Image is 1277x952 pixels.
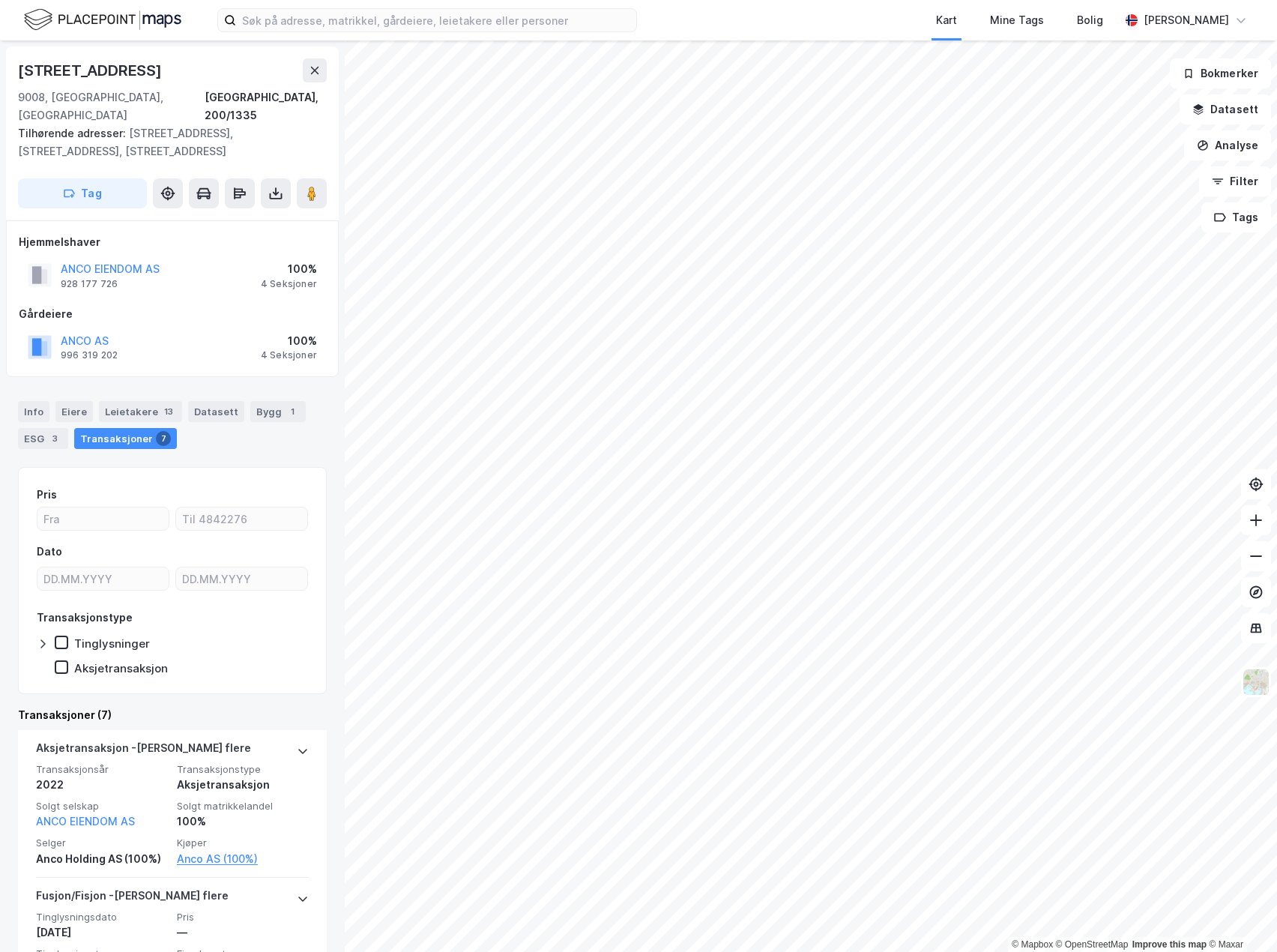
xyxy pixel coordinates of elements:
[99,401,182,422] div: Leietakere
[1180,94,1271,124] button: Datasett
[37,567,169,590] input: DD.MM.YYYY
[18,88,205,124] div: 9008, [GEOGRAPHIC_DATA], [GEOGRAPHIC_DATA]
[18,124,315,160] div: [STREET_ADDRESS], [STREET_ADDRESS], [STREET_ADDRESS]
[36,924,168,942] div: [DATE]
[37,543,62,561] div: Dato
[37,609,133,627] div: Transaksjonstype
[261,349,317,361] div: 4 Seksjoner
[1144,11,1229,29] div: [PERSON_NAME]
[36,815,135,828] a: ANCO EIENDOM AS
[36,887,229,911] div: Fusjon/Fisjon - [PERSON_NAME] flere
[261,332,317,350] div: 100%
[18,401,49,422] div: Info
[250,401,306,422] div: Bygg
[1170,58,1271,88] button: Bokmerker
[18,428,68,449] div: ESG
[156,431,171,446] div: 7
[205,88,327,124] div: [GEOGRAPHIC_DATA], 200/1335
[18,178,147,208] button: Tag
[261,260,317,278] div: 100%
[285,404,300,419] div: 1
[37,486,57,504] div: Pris
[36,739,251,763] div: Aksjetransaksjon - [PERSON_NAME] flere
[1242,668,1270,696] img: Z
[176,567,307,590] input: DD.MM.YYYY
[936,11,957,29] div: Kart
[36,837,168,849] span: Selger
[74,661,168,675] div: Aksjetransaksjon
[1132,939,1207,950] a: Improve this map
[1201,202,1271,232] button: Tags
[1077,11,1103,29] div: Bolig
[177,763,309,776] span: Transaksjonstype
[177,837,309,849] span: Kjøper
[261,278,317,290] div: 4 Seksjoner
[18,58,165,82] div: [STREET_ADDRESS]
[177,800,309,813] span: Solgt matrikkelandel
[36,776,168,794] div: 2022
[36,800,168,813] span: Solgt selskap
[177,924,309,942] div: —
[1012,939,1053,950] a: Mapbox
[19,233,326,251] div: Hjemmelshaver
[177,911,309,924] span: Pris
[74,428,177,449] div: Transaksjoner
[176,507,307,530] input: Til 4842276
[177,813,309,831] div: 100%
[177,776,309,794] div: Aksjetransaksjon
[1184,130,1271,160] button: Analyse
[188,401,244,422] div: Datasett
[74,636,150,651] div: Tinglysninger
[36,911,168,924] span: Tinglysningsdato
[18,706,327,724] div: Transaksjoner (7)
[36,763,168,776] span: Transaksjonsår
[37,507,169,530] input: Fra
[177,850,309,868] a: Anco AS (100%)
[61,278,118,290] div: 928 177 726
[19,305,326,323] div: Gårdeiere
[236,9,636,31] input: Søk på adresse, matrikkel, gårdeiere, leietakere eller personer
[55,401,93,422] div: Eiere
[18,127,129,139] span: Tilhørende adresser:
[1199,166,1271,196] button: Filter
[61,349,118,361] div: 996 319 202
[36,850,168,868] div: Anco Holding AS (100%)
[1202,880,1277,952] div: Kontrollprogram for chat
[1202,880,1277,952] iframe: Chat Widget
[990,11,1044,29] div: Mine Tags
[161,404,176,419] div: 13
[24,7,181,33] img: logo.f888ab2527a4732fd821a326f86c7f29.svg
[1056,939,1129,950] a: OpenStreetMap
[47,431,62,446] div: 3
